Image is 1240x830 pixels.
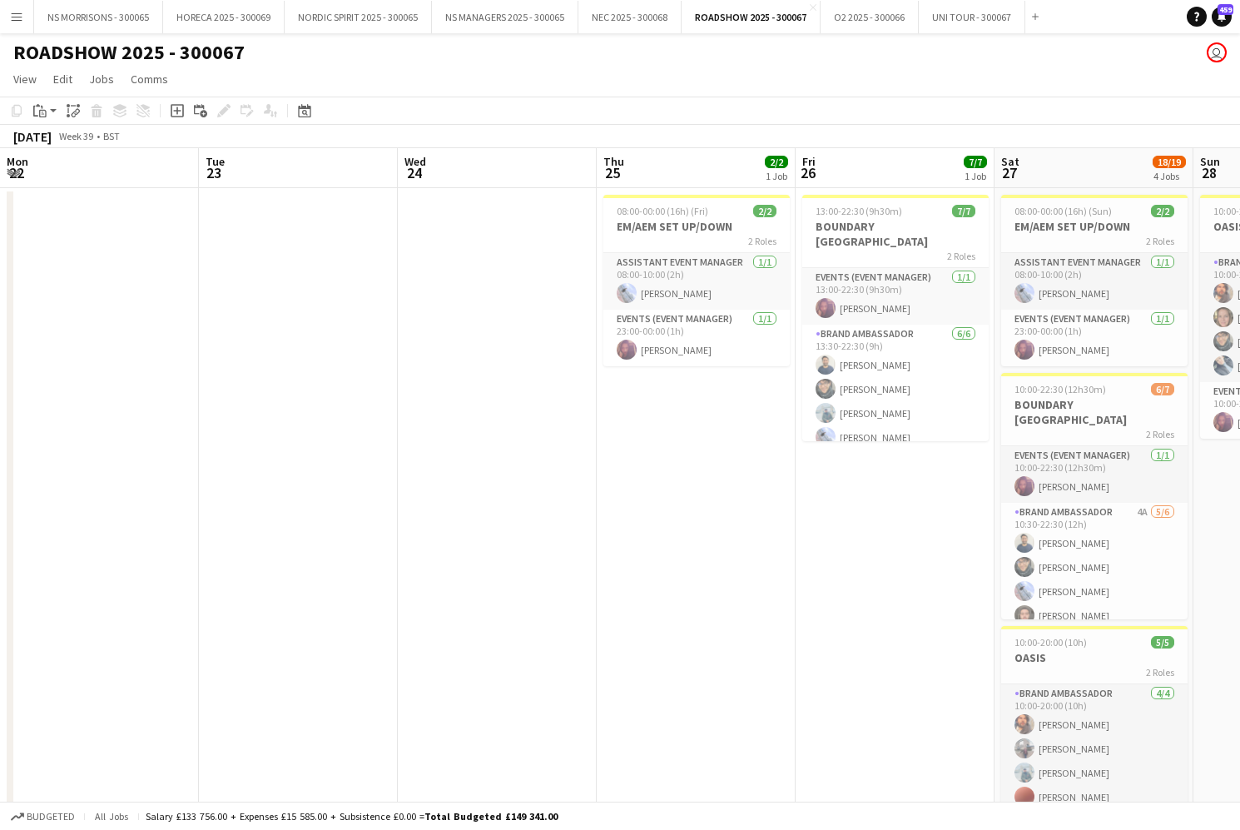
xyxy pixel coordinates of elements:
a: Comms [124,68,175,90]
span: 2/2 [1151,205,1174,217]
app-job-card: 10:00-22:30 (12h30m)6/7BOUNDARY [GEOGRAPHIC_DATA]2 RolesEvents (Event Manager)1/110:00-22:30 (12h... [1001,373,1188,619]
app-card-role: Brand Ambassador6/613:30-22:30 (9h)[PERSON_NAME][PERSON_NAME][PERSON_NAME][PERSON_NAME] [802,325,989,502]
a: Edit [47,68,79,90]
app-card-role: Events (Event Manager)1/110:00-22:30 (12h30m)[PERSON_NAME] [1001,446,1188,503]
button: NORDIC SPIRIT 2025 - 300065 [285,1,432,33]
button: NS MORRISONS - 300065 [34,1,163,33]
span: 23 [203,163,225,182]
span: 13:00-22:30 (9h30m) [816,205,902,217]
app-card-role: Events (Event Manager)1/123:00-00:00 (1h)[PERSON_NAME] [603,310,790,366]
app-user-avatar: Closer Payroll [1207,42,1227,62]
span: 26 [800,163,816,182]
app-job-card: 08:00-00:00 (16h) (Fri)2/2EM/AEM SET UP/DOWN2 RolesAssistant Event Manager1/108:00-10:00 (2h)[PER... [603,195,790,366]
div: 1 Job [766,170,787,182]
span: 7/7 [952,205,975,217]
app-card-role: Events (Event Manager)1/123:00-00:00 (1h)[PERSON_NAME] [1001,310,1188,366]
span: 2/2 [765,156,788,168]
span: 2 Roles [748,235,776,247]
a: Jobs [82,68,121,90]
span: 28 [1198,163,1220,182]
button: ROADSHOW 2025 - 300067 [682,1,821,33]
span: 24 [402,163,426,182]
span: 2 Roles [1146,428,1174,440]
app-card-role: Assistant Event Manager1/108:00-10:00 (2h)[PERSON_NAME] [1001,253,1188,310]
div: BST [103,130,120,142]
a: View [7,68,43,90]
span: Thu [603,154,624,169]
span: All jobs [92,810,131,823]
span: Comms [131,72,168,87]
h3: BOUNDARY [GEOGRAPHIC_DATA] [1001,397,1188,427]
app-job-card: 08:00-00:00 (16h) (Sun)2/2EM/AEM SET UP/DOWN2 RolesAssistant Event Manager1/108:00-10:00 (2h)[PER... [1001,195,1188,366]
span: Fri [802,154,816,169]
span: 2 Roles [1146,235,1174,247]
span: Mon [7,154,28,169]
span: 08:00-00:00 (16h) (Fri) [617,205,708,217]
span: 2/2 [753,205,776,217]
span: Total Budgeted £149 341.00 [424,810,558,823]
h1: ROADSHOW 2025 - 300067 [13,40,245,65]
span: 2 Roles [947,250,975,262]
span: Tue [206,154,225,169]
span: Budgeted [27,811,75,823]
div: [DATE] [13,128,52,145]
span: 22 [4,163,28,182]
span: 5/5 [1151,636,1174,649]
h3: OASIS [1001,650,1188,665]
h3: EM/AEM SET UP/DOWN [1001,219,1188,234]
span: 08:00-00:00 (16h) (Sun) [1014,205,1112,217]
span: 10:00-22:30 (12h30m) [1014,383,1106,395]
span: Sun [1200,154,1220,169]
span: 2 Roles [1146,666,1174,678]
app-card-role: Assistant Event Manager1/108:00-10:00 (2h)[PERSON_NAME] [603,253,790,310]
div: Salary £133 756.00 + Expenses £15 585.00 + Subsistence £0.00 = [146,810,558,823]
span: 18/19 [1153,156,1186,168]
span: 459 [1218,4,1233,15]
button: O2 2025 - 300066 [821,1,919,33]
button: Budgeted [8,808,77,826]
span: 6/7 [1151,383,1174,395]
span: 10:00-20:00 (10h) [1014,636,1087,649]
span: 27 [999,163,1019,182]
a: 459 [1212,7,1232,27]
h3: EM/AEM SET UP/DOWN [603,219,790,234]
app-card-role: Brand Ambassador4A5/610:30-22:30 (12h)[PERSON_NAME][PERSON_NAME][PERSON_NAME][PERSON_NAME] [1001,503,1188,680]
span: Sat [1001,154,1019,169]
app-card-role: Events (Event Manager)1/113:00-22:30 (9h30m)[PERSON_NAME] [802,268,989,325]
button: UNI TOUR - 300067 [919,1,1025,33]
div: 4 Jobs [1153,170,1185,182]
span: 7/7 [964,156,987,168]
app-card-role: Brand Ambassador4/410:00-20:00 (10h)[PERSON_NAME][PERSON_NAME][PERSON_NAME][PERSON_NAME] [1001,684,1188,813]
span: View [13,72,37,87]
div: 1 Job [965,170,986,182]
app-job-card: 13:00-22:30 (9h30m)7/7BOUNDARY [GEOGRAPHIC_DATA]2 RolesEvents (Event Manager)1/113:00-22:30 (9h30... [802,195,989,441]
span: Week 39 [55,130,97,142]
span: Edit [53,72,72,87]
span: Wed [404,154,426,169]
span: Jobs [89,72,114,87]
span: 25 [601,163,624,182]
h3: BOUNDARY [GEOGRAPHIC_DATA] [802,219,989,249]
button: NEC 2025 - 300068 [578,1,682,33]
button: NS MANAGERS 2025 - 300065 [432,1,578,33]
button: HORECA 2025 - 300069 [163,1,285,33]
